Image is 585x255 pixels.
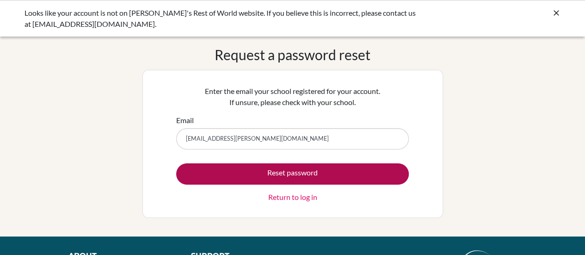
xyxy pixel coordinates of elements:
p: Enter the email your school registered for your account. If unsure, please check with your school. [176,86,409,108]
a: Return to log in [268,192,317,203]
button: Reset password [176,163,409,185]
h1: Request a password reset [215,46,370,63]
div: Looks like your account is not on [PERSON_NAME]'s Rest of World website. If you believe this is i... [25,7,422,30]
label: Email [176,115,194,126]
